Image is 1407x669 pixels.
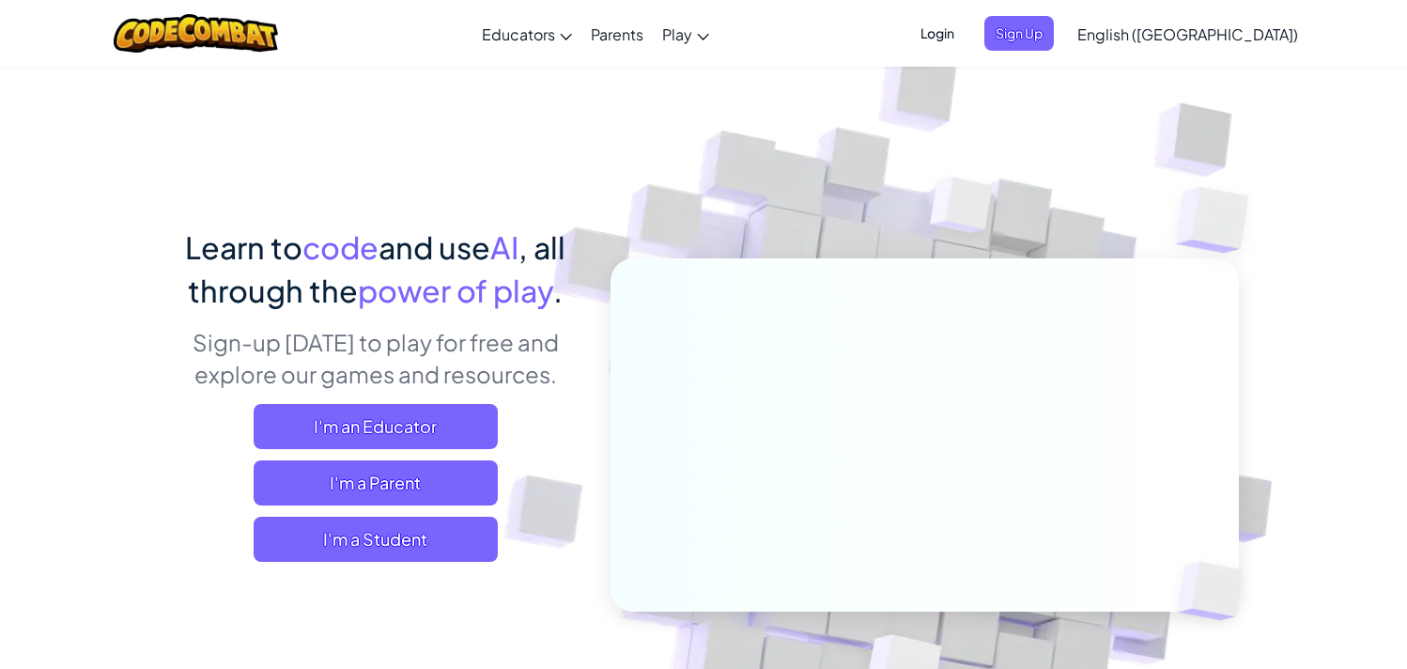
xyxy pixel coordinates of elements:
a: English ([GEOGRAPHIC_DATA]) [1068,8,1307,59]
span: English ([GEOGRAPHIC_DATA]) [1077,24,1298,44]
a: Educators [472,8,581,59]
span: Play [662,24,692,44]
span: code [302,228,379,266]
span: Learn to [185,228,302,266]
a: Parents [581,8,653,59]
span: AI [490,228,518,266]
img: Overlap cubes [895,140,1030,280]
img: CodeCombat logo [114,14,278,53]
img: Overlap cubes [1147,522,1288,660]
span: power of play [358,272,553,309]
span: Educators [482,24,555,44]
p: Sign-up [DATE] to play for free and explore our games and resources. [168,326,582,390]
span: and use [379,228,490,266]
img: Overlap cubes [1138,141,1301,300]
a: I'm an Educator [254,404,498,449]
a: Play [653,8,719,59]
button: I'm a Student [254,517,498,562]
span: . [553,272,563,309]
button: Login [909,16,966,51]
button: Sign Up [984,16,1054,51]
a: I'm a Parent [254,460,498,506]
